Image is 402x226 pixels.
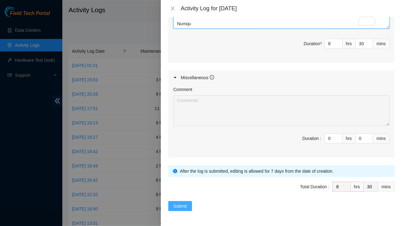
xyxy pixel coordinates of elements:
div: Duration : [302,135,321,142]
span: caret-right [173,76,177,79]
span: close [170,6,175,11]
button: Close [168,6,177,12]
div: Miscellaneous [181,74,214,81]
div: Duration [304,40,322,47]
span: info-circle [173,169,177,173]
div: Miscellaneous info-circle [168,70,395,85]
div: hrs [342,133,356,143]
textarea: Comment [173,95,390,126]
div: mins [378,182,395,192]
label: Comment [173,86,192,93]
div: hrs [351,182,364,192]
div: Total Duration : [300,183,329,190]
div: hrs [342,39,356,49]
div: Activity Log for [DATE] [181,5,395,12]
div: After the log is submitted, editing is allowed for 7 days from the date of creation. [180,168,390,175]
button: Submit [168,201,192,211]
div: mins [373,39,390,49]
span: Submit [173,203,187,209]
span: info-circle [210,75,214,79]
div: mins [373,133,390,143]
